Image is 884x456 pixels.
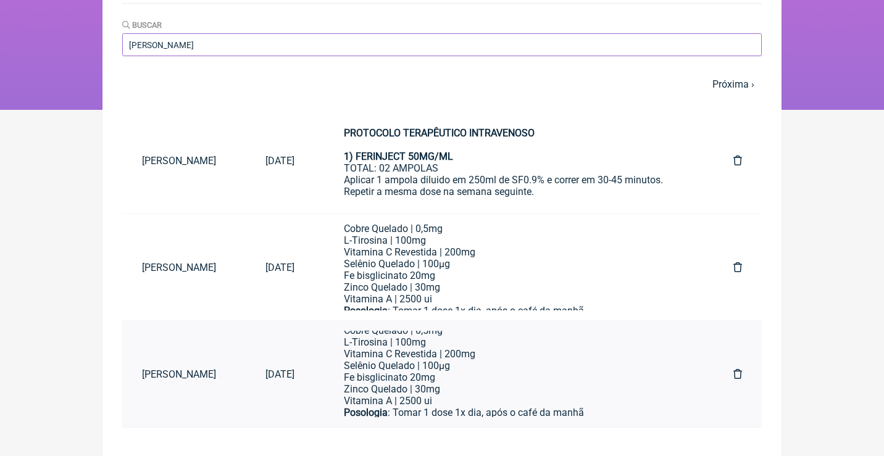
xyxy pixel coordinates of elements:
[344,407,684,443] div: : Tomar 1 dose 1x dia, após o café da manhã ㅤ 4
[122,145,246,176] a: [PERSON_NAME]
[344,395,684,407] div: Vitamina A | 2500 ui
[344,305,684,341] div: : Tomar 1 dose 1x dia, após o café da manhã ㅤ 4
[324,331,704,417] a: Uso Oral por 60 dias:1) Albendazol 400mg - Tomar 1 cp por dia por 5 dias seguidos2) Anitta 500mg ...
[712,78,754,90] a: Próxima ›
[324,224,704,310] a: Uso Oral por 60 dias:1) Albendazol 400mg - Tomar 1 cp por dia por 5 dias seguidos2) Anitta 500mg ...
[344,305,388,317] strong: Posologia
[344,281,684,293] div: Zinco Quelado | 30mg
[344,151,453,162] strong: 1) FERINJECT 50MG/ML
[344,246,684,258] div: Vitamina C Revestida | 200mg
[344,383,684,395] div: Zinco Quelado | 30mg
[344,407,388,418] strong: Posologia
[344,258,684,281] div: Selênio Quelado | 100µg Fe bisglicinato 20mg
[122,252,246,283] a: [PERSON_NAME]
[246,359,314,390] a: [DATE]
[246,145,314,176] a: [DATE]
[344,348,684,360] div: Vitamina C Revestida | 200mg
[344,325,684,336] div: Cobre Quelado | 0,5mg
[246,252,314,283] a: [DATE]
[344,293,684,305] div: Vitamina A | 2500 ui
[344,151,684,303] div: TOTAL: 02 AMPOLAS Aplicar 1 ampola diluido em 250ml de SF0.9% e correr em 30-45 minutos. Repetir ...
[122,20,162,30] label: Buscar
[122,359,246,390] a: [PERSON_NAME]
[344,223,684,234] div: Cobre Quelado | 0,5mg
[344,360,684,383] div: Selênio Quelado | 100µg Fe bisglicinato 20mg
[344,234,684,246] div: L-Tirosina | 100mg
[324,117,704,204] a: PROTOCOLO TERAPÊUTICO INTRAVENOSO1) FERINJECT 50MG/MLTOTAL: 02 AMPOLASAplicar 1 ampola diluido em...
[344,127,535,139] strong: PROTOCOLO TERAPÊUTICO INTRAVENOSO
[344,336,684,348] div: L-Tirosina | 100mg
[122,71,762,97] nav: pager
[122,33,762,56] input: Paciente ou conteúdo da fórmula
